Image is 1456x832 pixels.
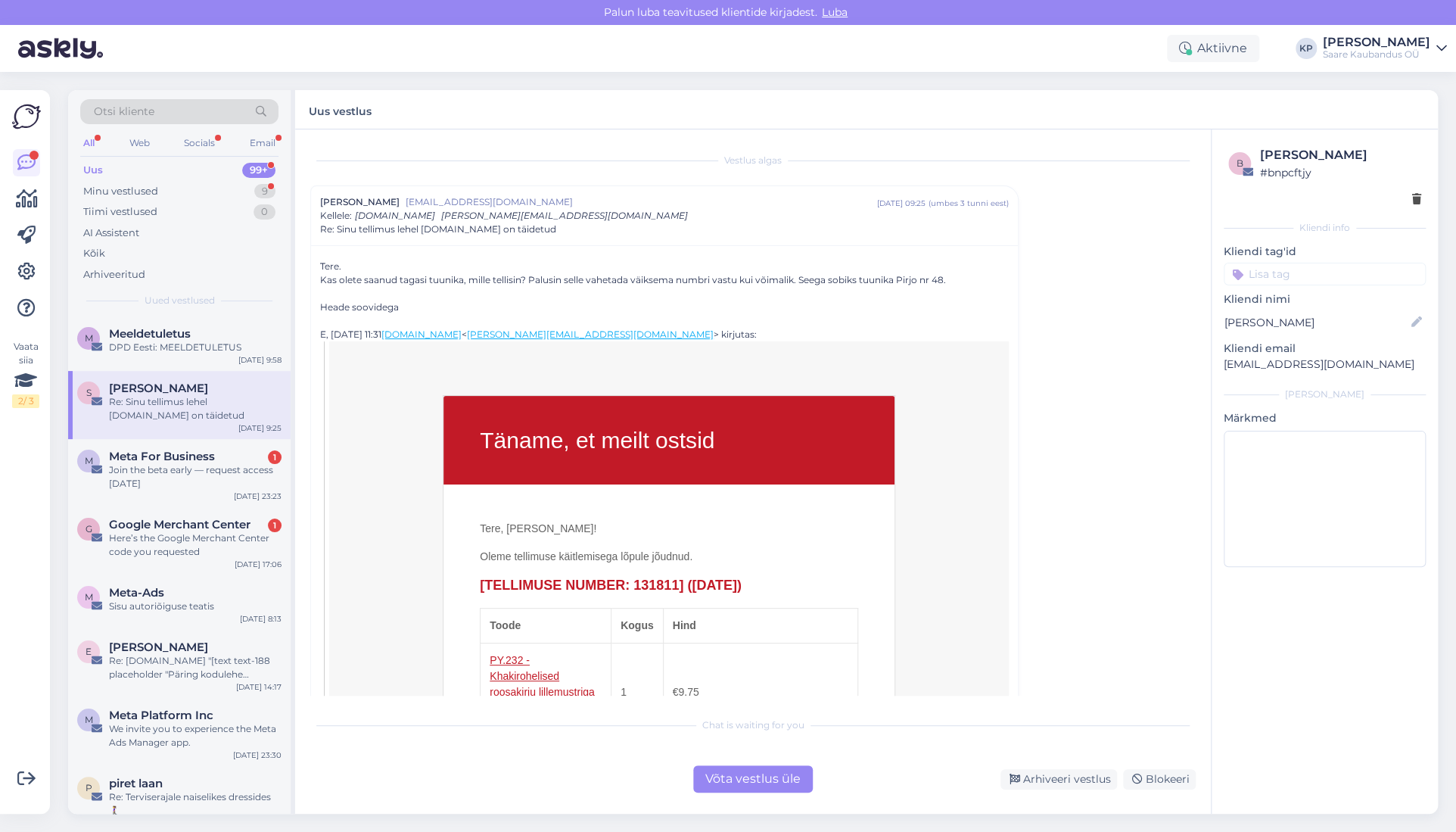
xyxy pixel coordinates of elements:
[1323,48,1430,61] div: Saare Kaubandus OÜ
[406,195,877,209] span: [EMAIL_ADDRESS][DOMAIN_NAME]
[109,600,282,613] div: Sisu autoriõiguse teatis
[109,586,164,600] span: Meta-Ads
[310,154,1196,167] div: Vestlus algas
[234,491,282,502] div: [DATE] 23:23
[254,204,275,220] div: 0
[109,450,215,463] span: Meta For Business
[1224,244,1426,260] p: Kliendi tag'id
[1296,38,1317,59] div: KP
[663,609,858,643] th: Hind
[929,198,1009,209] div: ( umbes 3 tunni eest )
[109,722,282,749] div: We invite you to experience the Meta Ads Manager app.
[1000,769,1117,790] div: Arhiveeri vestlus
[109,654,282,681] div: Re: [DOMAIN_NAME] "[text text-188 placeholder "Päring kodulehe kaudu"]"
[673,686,679,698] span: €
[1237,157,1243,169] span: b
[85,714,93,725] span: M
[441,210,688,221] span: [PERSON_NAME][EMAIL_ADDRESS][DOMAIN_NAME]
[181,133,218,153] div: Socials
[240,613,282,625] div: [DATE] 8:13
[355,210,435,221] span: [DOMAIN_NAME]
[310,718,1196,732] div: Chat is waiting for you
[1224,410,1426,426] p: Märkmed
[268,450,282,464] div: 1
[85,332,93,344] span: M
[80,133,98,153] div: All
[83,226,139,241] div: AI Assistent
[1224,314,1408,331] input: Lisa nimi
[12,102,41,131] img: Askly Logo
[268,519,282,532] div: 1
[673,686,699,698] span: 9.75
[109,640,208,654] span: Eda Õunpuu
[85,455,93,466] span: M
[145,294,215,307] span: Uued vestlused
[611,643,664,742] td: 1
[480,423,858,457] h1: Täname, et meilt ostsid
[1260,164,1421,181] div: # bnpcftjy
[109,341,282,354] div: DPD Eesti: MEELDETULETUS
[490,654,595,730] a: PY.232 - Khakirohelised roosakirju lillemustriga poolpikad retuusid "Karmel" - 52
[381,329,462,340] a: [DOMAIN_NAME]
[109,777,163,790] span: piret laan
[109,518,250,531] span: Google Merchant Center
[1123,769,1196,790] div: Blokeeri
[611,609,664,643] th: Kogus
[320,210,352,221] span: Kellele :
[12,340,39,408] div: Vaata siia
[481,609,611,643] th: Toode
[1224,263,1426,285] input: Lisa tag
[320,328,1009,341] div: E, [DATE] 11:31 < > kirjutas:
[85,591,93,603] span: M
[109,790,282,818] div: Re: Terviserajale naiselikes dressides🚶‍♀️
[238,422,282,434] div: [DATE] 9:25
[83,246,105,261] div: Kõik
[86,782,92,793] span: p
[12,394,39,408] div: 2 / 3
[480,577,858,594] h2: [TELLIMUSE NUMBER: 131811] ([DATE])
[1224,291,1426,307] p: Kliendi nimi
[693,765,813,793] div: Võta vestlus üle
[109,382,208,395] span: Siiri Lutsar
[238,354,282,366] div: [DATE] 9:58
[467,329,714,340] a: [PERSON_NAME][EMAIL_ADDRESS][DOMAIN_NAME]
[1260,146,1421,164] div: [PERSON_NAME]
[233,749,282,761] div: [DATE] 23:30
[320,195,400,209] span: [PERSON_NAME]
[83,163,103,178] div: Uus
[877,198,926,209] div: [DATE] 09:25
[126,133,153,153] div: Web
[1224,357,1426,372] p: [EMAIL_ADDRESS][DOMAIN_NAME]
[109,395,282,422] div: Re: Sinu tellimus lehel [DOMAIN_NAME] on täidetud
[109,709,213,722] span: Meta Platform Inc
[109,463,282,491] div: Join the beta early — request access [DATE]
[254,184,275,199] div: 9
[236,681,282,693] div: [DATE] 14:17
[109,531,282,559] div: Here’s the Google Merchant Center code you requested
[1323,36,1430,48] div: [PERSON_NAME]
[1224,341,1426,357] p: Kliendi email
[83,267,145,282] div: Arhiveeritud
[242,163,275,178] div: 99+
[109,327,191,341] span: Meeldetuletus
[86,523,92,534] span: G
[235,559,282,570] div: [DATE] 17:06
[320,301,1009,314] div: Heade soovidega
[83,204,157,220] div: Tiimi vestlused
[320,260,1009,314] div: Tere.
[247,133,278,153] div: Email
[480,549,858,565] p: Oleme tellimuse käitlemisega lõpule jõudnud.
[86,387,92,398] span: S
[1224,388,1426,401] div: [PERSON_NAME]
[94,104,154,120] span: Otsi kliente
[1224,221,1426,235] div: Kliendi info
[83,184,158,199] div: Minu vestlused
[86,646,92,657] span: E
[309,99,372,120] label: Uus vestlus
[480,521,858,537] p: Tere, [PERSON_NAME]!
[1167,35,1259,62] div: Aktiivne
[320,223,556,236] span: Re: Sinu tellimus lehel [DOMAIN_NAME] on täidetud
[817,5,852,19] span: Luba
[320,273,1009,287] div: Kas olete saanud tagasi tuunika, mille tellisin? Palusin selle vahetada väiksema numbri vastu kui...
[1323,36,1447,61] a: [PERSON_NAME]Saare Kaubandus OÜ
